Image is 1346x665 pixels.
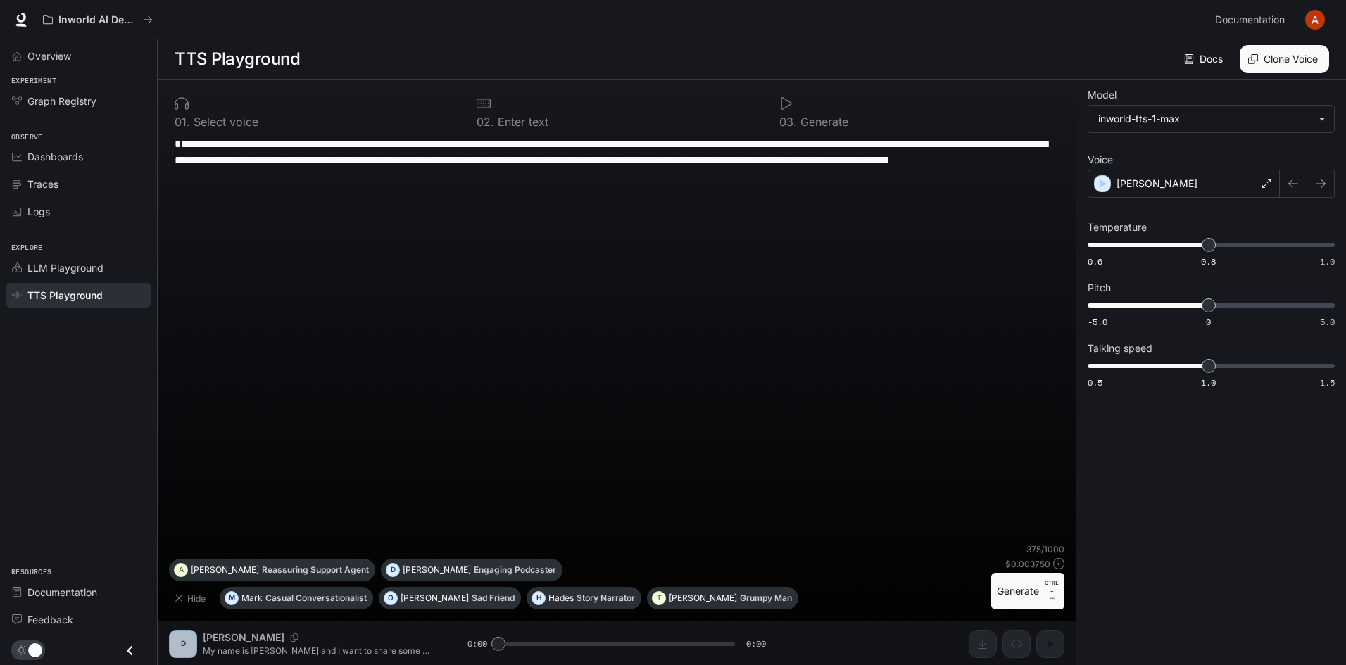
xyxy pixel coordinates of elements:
[1005,558,1050,570] p: $ 0.003750
[27,288,103,303] span: TTS Playground
[27,177,58,191] span: Traces
[175,116,190,127] p: 0 1 .
[477,116,494,127] p: 0 2 .
[474,566,556,574] p: Engaging Podcaster
[220,587,373,609] button: MMarkCasual Conversationalist
[6,607,151,632] a: Feedback
[494,116,548,127] p: Enter text
[225,587,238,609] div: M
[1181,45,1228,73] a: Docs
[401,594,469,602] p: [PERSON_NAME]
[1088,376,1102,388] span: 0.5
[386,559,399,581] div: D
[1201,255,1216,267] span: 0.8
[28,642,42,657] span: Dark mode toggle
[1045,578,1059,595] p: CTRL +
[1215,11,1285,29] span: Documentation
[169,559,375,581] button: A[PERSON_NAME]Reassuring Support Agent
[472,594,515,602] p: Sad Friend
[6,199,151,224] a: Logs
[27,149,83,164] span: Dashboards
[1201,376,1216,388] span: 1.0
[1088,316,1107,328] span: -5.0
[1088,255,1102,267] span: 0.6
[384,587,397,609] div: O
[1026,543,1064,555] p: 375 / 1000
[1240,45,1329,73] button: Clone Voice
[381,559,562,581] button: D[PERSON_NAME]Engaging Podcaster
[27,612,73,627] span: Feedback
[1320,255,1335,267] span: 1.0
[27,94,96,108] span: Graph Registry
[27,585,97,600] span: Documentation
[175,559,187,581] div: A
[262,566,369,574] p: Reassuring Support Agent
[1088,283,1111,293] p: Pitch
[169,587,214,609] button: Hide
[175,45,300,73] h1: TTS Playground
[6,172,151,196] a: Traces
[1088,155,1113,165] p: Voice
[6,44,151,68] a: Overview
[1117,177,1197,191] p: [PERSON_NAME]
[1045,578,1059,604] p: ⏎
[1320,316,1335,328] span: 5.0
[6,255,151,280] a: LLM Playground
[527,587,641,609] button: HHadesStory Narrator
[779,116,797,127] p: 0 3 .
[1088,106,1334,132] div: inworld-tts-1-max
[1088,90,1117,100] p: Model
[1206,316,1211,328] span: 0
[1305,10,1325,30] img: User avatar
[403,566,471,574] p: [PERSON_NAME]
[653,587,665,609] div: T
[991,573,1064,609] button: GenerateCTRL +⏎
[647,587,798,609] button: T[PERSON_NAME]Grumpy Man
[6,144,151,169] a: Dashboards
[190,116,258,127] p: Select voice
[241,594,263,602] p: Mark
[577,594,635,602] p: Story Narrator
[58,14,137,26] p: Inworld AI Demos
[27,49,71,63] span: Overview
[379,587,521,609] button: O[PERSON_NAME]Sad Friend
[6,89,151,113] a: Graph Registry
[27,204,50,219] span: Logs
[6,283,151,308] a: TTS Playground
[548,594,574,602] p: Hades
[37,6,159,34] button: All workspaces
[669,594,737,602] p: [PERSON_NAME]
[1301,6,1329,34] button: User avatar
[740,594,792,602] p: Grumpy Man
[532,587,545,609] div: H
[1088,222,1147,232] p: Temperature
[1098,112,1312,126] div: inworld-tts-1-max
[6,580,151,604] a: Documentation
[27,260,103,275] span: LLM Playground
[114,636,146,665] button: Close drawer
[1320,376,1335,388] span: 1.5
[1088,343,1152,353] p: Talking speed
[191,566,259,574] p: [PERSON_NAME]
[797,116,848,127] p: Generate
[1209,6,1295,34] a: Documentation
[265,594,367,602] p: Casual Conversationalist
